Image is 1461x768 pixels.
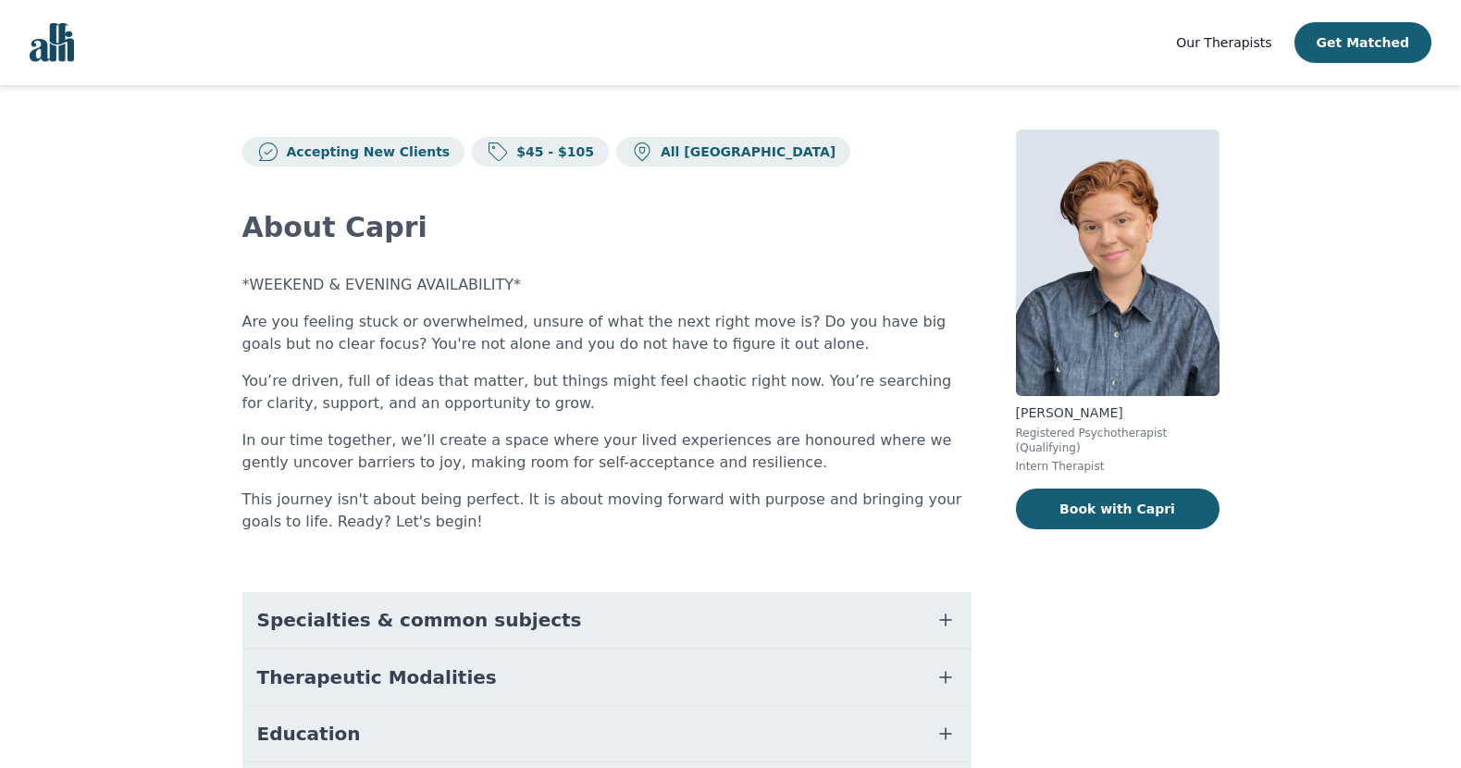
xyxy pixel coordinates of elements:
[1176,31,1271,54] a: Our Therapists
[30,23,74,62] img: alli logo
[1294,22,1431,63] button: Get Matched
[1176,35,1271,50] span: Our Therapists
[242,429,972,474] p: In our time together, we’ll create a space where your lived experiences are honoured where we gen...
[1016,489,1220,529] button: Book with Capri
[257,607,582,633] span: Specialties & common subjects
[242,311,972,355] p: Are you feeling stuck or overwhelmed, unsure of what the next right move is? Do you have big goal...
[1016,459,1220,474] p: Intern Therapist
[242,706,972,762] button: Education
[242,592,972,648] button: Specialties & common subjects
[1016,426,1220,455] p: Registered Psychotherapist (Qualifying)
[279,142,451,161] p: Accepting New Clients
[1016,130,1220,396] img: Capri_Contreras-De Blasis
[257,664,497,690] span: Therapeutic Modalities
[242,211,972,244] h2: About Capri
[653,142,836,161] p: All [GEOGRAPHIC_DATA]
[242,650,972,705] button: Therapeutic Modalities
[1016,403,1220,422] p: [PERSON_NAME]
[509,142,594,161] p: $45 - $105
[242,274,972,296] p: *WEEKEND & EVENING AVAILABILITY*
[257,721,361,747] span: Education
[242,489,972,533] p: This journey isn't about being perfect. It is about moving forward with purpose and bringing your...
[242,370,972,415] p: You’re driven, full of ideas that matter, but things might feel chaotic right now. You’re searchi...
